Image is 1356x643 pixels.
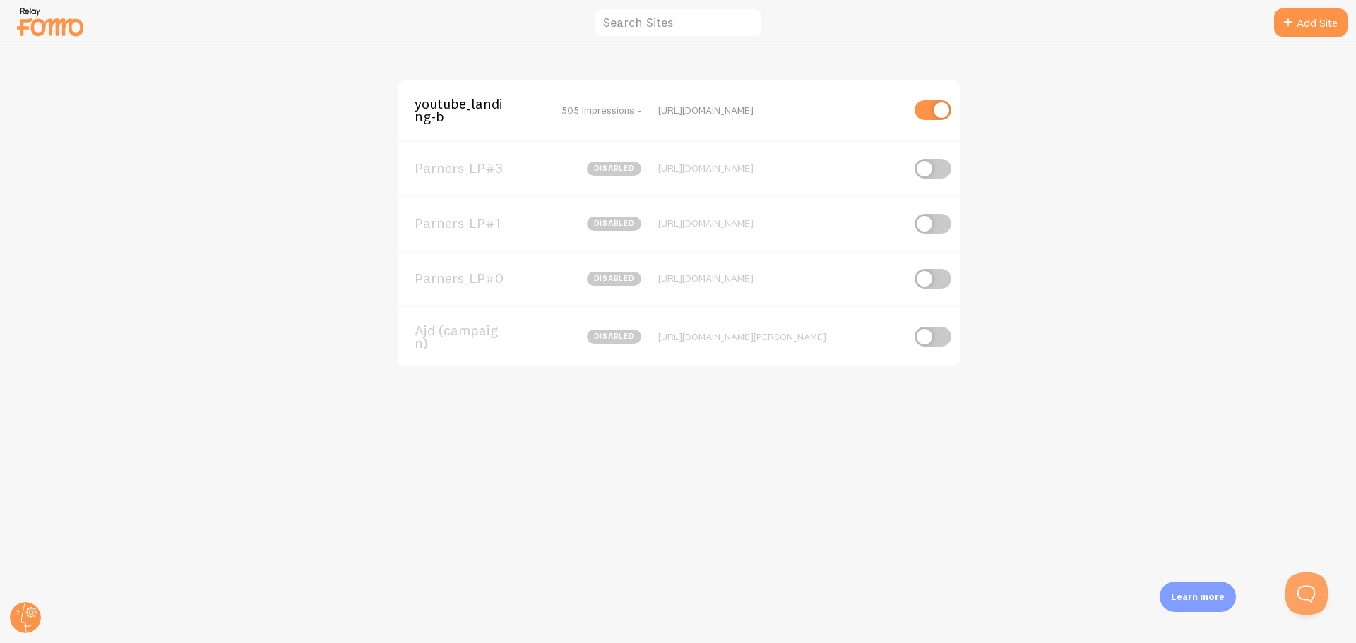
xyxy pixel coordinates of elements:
div: [URL][DOMAIN_NAME] [658,104,902,116]
div: [URL][DOMAIN_NAME] [658,217,902,229]
img: fomo-relay-logo-orange.svg [15,4,85,40]
span: 505 Impressions - [561,104,641,116]
span: Ajd (campaign) [415,324,528,350]
span: youtube_landing-b [415,97,528,124]
iframe: Help Scout Beacon - Open [1285,572,1328,615]
span: Parners_LP#1 [415,217,528,229]
div: Learn more [1160,582,1236,612]
div: [URL][DOMAIN_NAME] [658,162,902,174]
span: Parners_LP#3 [415,162,528,174]
div: [URL][DOMAIN_NAME][PERSON_NAME] [658,330,902,343]
span: Parners_LP#0 [415,272,528,284]
p: Learn more [1171,590,1225,603]
span: disabled [587,272,641,286]
span: disabled [587,162,641,176]
span: disabled [587,217,641,231]
span: disabled [587,330,641,344]
div: [URL][DOMAIN_NAME] [658,272,902,284]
